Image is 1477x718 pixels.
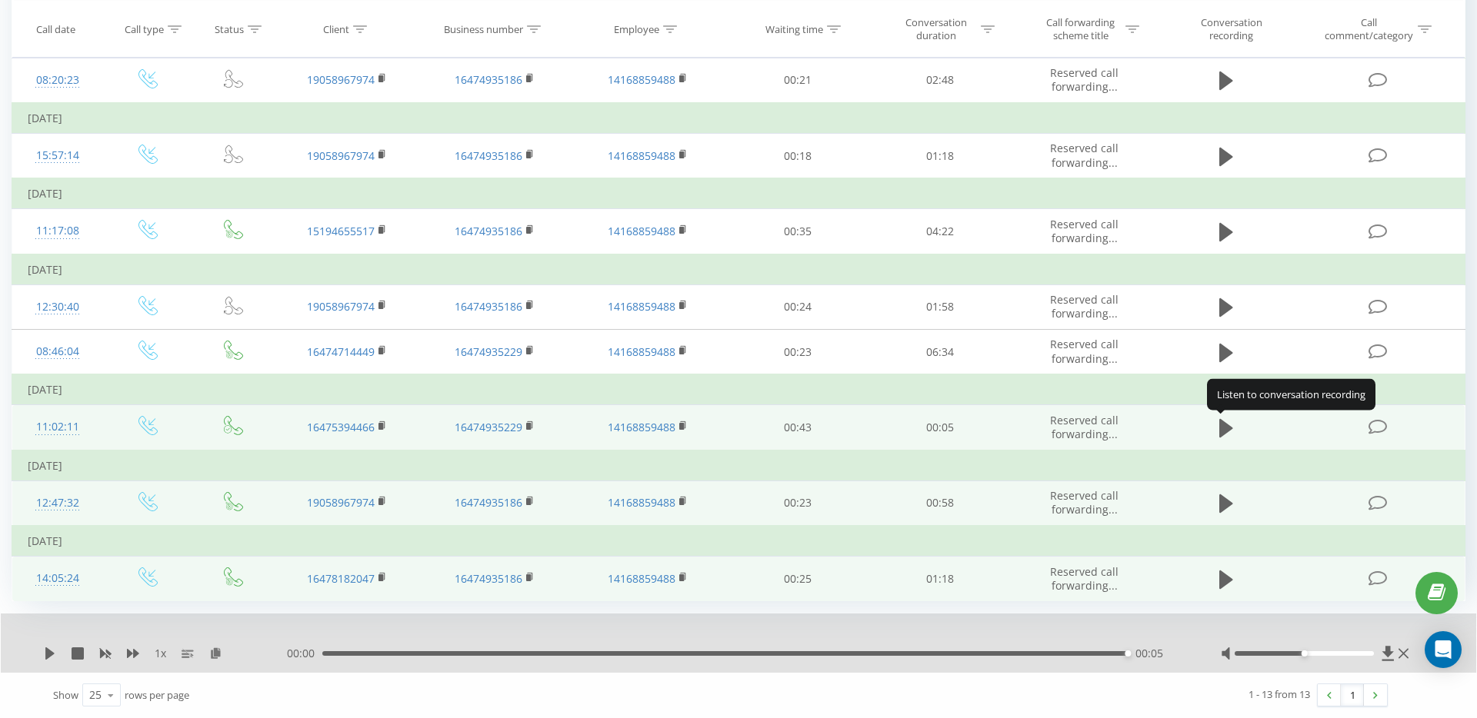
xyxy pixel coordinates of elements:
[12,254,1465,285] td: [DATE]
[1301,650,1307,657] div: Accessibility label
[608,495,675,510] a: 14168859488
[1050,292,1119,321] span: Reserved call forwarding...
[455,148,522,163] a: 16474935186
[1050,141,1119,169] span: Reserved call forwarding...
[765,22,823,35] div: Waiting time
[727,284,869,329] td: 00:24
[28,412,88,442] div: 11:02:11
[869,209,1010,254] td: 04:22
[125,688,189,702] span: rows per page
[12,374,1465,405] td: [DATE]
[455,495,522,510] a: 16474935186
[28,216,88,246] div: 11:17:08
[28,563,88,593] div: 14:05:24
[28,65,88,95] div: 08:20:23
[12,178,1465,209] td: [DATE]
[869,480,1010,526] td: 00:58
[53,688,78,702] span: Show
[1135,646,1163,661] span: 00:05
[1050,337,1119,365] span: Reserved call forwarding...
[608,148,675,163] a: 14168859488
[1324,16,1414,42] div: Call comment/category
[1207,379,1375,410] div: Listen to conversation recording
[869,557,1010,601] td: 01:18
[36,22,75,35] div: Call date
[614,22,659,35] div: Employee
[89,687,102,703] div: 25
[12,526,1465,557] td: [DATE]
[727,405,869,450] td: 00:43
[608,224,675,238] a: 14168859488
[307,420,375,434] a: 16475394466
[155,646,166,661] span: 1 x
[727,480,869,526] td: 00:23
[28,488,88,518] div: 12:47:32
[215,22,244,35] div: Status
[307,299,375,314] a: 19058967974
[28,337,88,367] div: 08:46:04
[287,646,322,661] span: 00:00
[307,495,375,510] a: 19058967974
[12,450,1465,481] td: [DATE]
[307,72,375,87] a: 19058967974
[608,420,675,434] a: 14168859488
[455,571,522,586] a: 16474935186
[608,571,675,586] a: 14168859488
[1341,684,1364,706] a: 1
[307,571,375,586] a: 16478182047
[608,299,675,314] a: 14168859488
[125,22,164,35] div: Call type
[1050,564,1119,593] span: Reserved call forwarding...
[1050,217,1119,245] span: Reserved call forwarding...
[455,299,522,314] a: 16474935186
[1039,16,1122,42] div: Call forwarding scheme title
[455,224,522,238] a: 16474935186
[727,557,869,601] td: 00:25
[307,148,375,163] a: 19058967974
[869,284,1010,329] td: 01:58
[1125,650,1131,657] div: Accessibility label
[455,420,522,434] a: 16474935229
[323,22,349,35] div: Client
[444,22,523,35] div: Business number
[869,58,1010,103] td: 02:48
[727,58,869,103] td: 00:21
[869,405,1010,450] td: 00:05
[727,134,869,179] td: 00:18
[1249,686,1310,702] div: 1 - 13 from 13
[28,141,88,171] div: 15:57:14
[869,330,1010,375] td: 06:34
[1050,413,1119,441] span: Reserved call forwarding...
[727,330,869,375] td: 00:23
[1182,16,1282,42] div: Conversation recording
[608,344,675,359] a: 14168859488
[12,103,1465,134] td: [DATE]
[895,16,977,42] div: Conversation duration
[1425,631,1462,668] div: Open Intercom Messenger
[1050,488,1119,517] span: Reserved call forwarding...
[608,72,675,87] a: 14168859488
[869,134,1010,179] td: 01:18
[455,344,522,359] a: 16474935229
[307,224,375,238] a: 15194655517
[727,209,869,254] td: 00:35
[1050,65,1119,94] span: Reserved call forwarding...
[307,344,375,359] a: 16474714449
[455,72,522,87] a: 16474935186
[28,292,88,322] div: 12:30:40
